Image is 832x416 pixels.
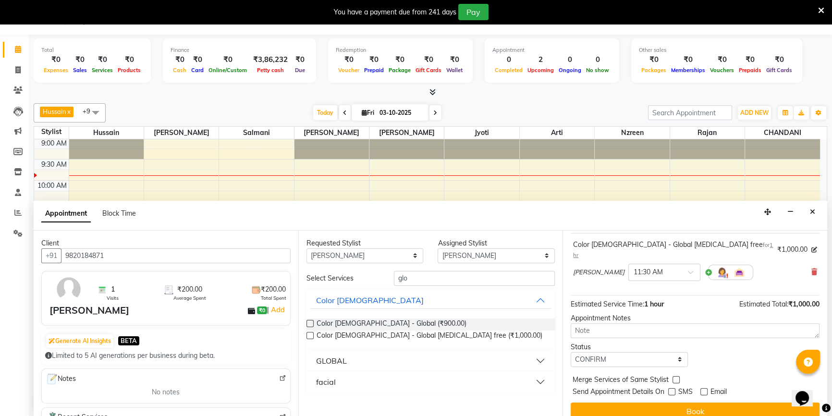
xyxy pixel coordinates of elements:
span: Block Time [102,209,136,218]
span: Packages [639,67,669,73]
div: 9:00 AM [39,138,69,148]
span: Sales [71,67,89,73]
span: Today [313,105,337,120]
span: Package [386,67,413,73]
span: Voucher [336,67,362,73]
div: ₹0 [362,54,386,65]
button: +91 [41,248,61,263]
span: Cash [171,67,189,73]
span: Upcoming [525,67,556,73]
span: Gift Cards [764,67,795,73]
span: Salmani [219,127,294,139]
div: ₹0 [115,54,143,65]
span: 1 hr [573,242,773,258]
small: for [573,242,773,258]
div: GLOBAL [316,355,347,367]
span: ADD NEW [740,109,769,116]
div: ₹0 [292,54,308,65]
span: Average Spent [173,294,206,302]
input: 2025-10-03 [377,106,425,120]
div: Total [41,46,143,54]
div: 2 [525,54,556,65]
span: 1 hour [644,300,664,308]
span: Jyoti [444,127,519,139]
span: Rajan [670,127,745,139]
span: Fri [359,109,377,116]
span: Notes [46,373,76,385]
input: Search by service name [394,271,555,286]
div: ₹0 [639,54,669,65]
span: Prepaids [736,67,764,73]
span: Hussain [43,108,66,115]
span: Card [189,67,206,73]
span: [PERSON_NAME] [369,127,444,139]
i: Edit price [811,247,817,253]
div: ₹0 [444,54,465,65]
div: Appointment [492,46,612,54]
span: Expenses [41,67,71,73]
span: Vouchers [708,67,736,73]
div: Other sales [639,46,795,54]
div: ₹0 [736,54,764,65]
span: Completed [492,67,525,73]
div: ₹0 [669,54,708,65]
button: ADD NEW [738,106,771,120]
div: Client [41,238,291,248]
span: ₹200.00 [177,284,202,294]
div: Redemption [336,46,465,54]
div: ₹0 [189,54,206,65]
span: Color [DEMOGRAPHIC_DATA] - Global (₹900.00) [317,318,466,330]
div: ₹0 [336,54,362,65]
div: Limited to 5 AI generations per business during beta. [45,351,287,361]
iframe: chat widget [792,378,822,406]
span: Online/Custom [206,67,249,73]
div: Requested Stylist [306,238,424,248]
span: [PERSON_NAME] [144,127,219,139]
div: ₹0 [206,54,249,65]
div: ₹0 [41,54,71,65]
div: Color [DEMOGRAPHIC_DATA] - Global [MEDICAL_DATA] free [573,240,773,260]
span: No show [584,67,612,73]
span: Estimated Service Time: [571,300,644,308]
div: ₹0 [413,54,444,65]
span: Memberships [669,67,708,73]
span: | [267,304,286,316]
div: 9:30 AM [39,159,69,170]
span: +9 [83,107,98,115]
span: Gift Cards [413,67,444,73]
span: ₹200.00 [261,284,286,294]
div: Appointment Notes [571,313,820,323]
span: Send Appointment Details On [573,387,664,399]
span: Petty cash [255,67,286,73]
span: Appointment [41,205,91,222]
img: Interior.png [734,267,745,278]
div: 0 [584,54,612,65]
button: GLOBAL [310,352,551,369]
div: 0 [492,54,525,65]
a: x [66,108,71,115]
div: ₹0 [708,54,736,65]
div: facial [316,376,336,388]
button: Pay [458,4,489,20]
button: Close [806,205,820,220]
span: Total Spent [261,294,286,302]
span: Visits [107,294,119,302]
div: Color [DEMOGRAPHIC_DATA] [316,294,424,306]
span: Nzreen [595,127,669,139]
div: You have a payment due from 241 days [334,7,456,17]
div: ₹0 [89,54,115,65]
div: 0 [556,54,584,65]
div: ₹0 [171,54,189,65]
div: [PERSON_NAME] [49,303,129,318]
button: Generate AI Insights [46,334,113,348]
span: ₹0 [257,306,267,314]
span: Due [293,67,307,73]
span: Services [89,67,115,73]
button: facial [310,373,551,391]
input: Search Appointment [648,105,732,120]
span: Hussain [69,127,144,139]
div: Assigned Stylist [438,238,555,248]
span: BETA [118,336,139,345]
div: ₹0 [764,54,795,65]
span: Color [DEMOGRAPHIC_DATA] - Global [MEDICAL_DATA] free (₹1,000.00) [317,330,542,343]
